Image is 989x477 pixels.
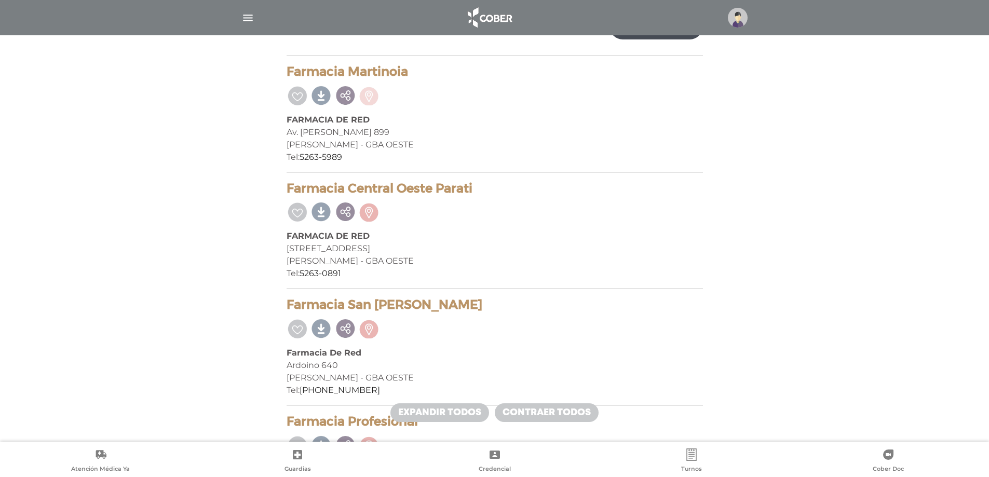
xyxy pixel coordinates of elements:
[287,384,703,397] div: Tel:
[287,297,703,312] h4: Farmacia San [PERSON_NAME]
[287,115,370,125] b: FARMACIA DE RED
[300,268,341,278] a: 5263-0891
[241,11,254,24] img: Cober_menu-lines-white.svg
[390,403,489,422] a: Expandir todos
[287,242,703,255] div: [STREET_ADDRESS]
[396,448,593,475] a: Credencial
[287,151,703,163] div: Tel:
[287,255,703,267] div: [PERSON_NAME] - GBA OESTE
[287,181,703,196] h4: Farmacia Central Oeste Parati
[287,348,361,358] b: Farmacia De Red
[728,8,748,28] img: profile-placeholder.svg
[287,414,703,429] h4: Farmacia Profesional
[873,465,904,474] span: Cober Doc
[284,465,311,474] span: Guardias
[199,448,396,475] a: Guardias
[287,139,703,151] div: [PERSON_NAME] - GBA OESTE
[495,403,599,422] a: Contraer todos
[790,448,987,475] a: Cober Doc
[2,448,199,475] a: Atención Médica Ya
[593,448,790,475] a: Turnos
[681,465,702,474] span: Turnos
[479,465,511,474] span: Credencial
[300,152,342,162] a: 5263-5989
[287,64,703,79] h4: Farmacia Martinoia
[71,465,130,474] span: Atención Médica Ya
[287,231,370,241] b: FARMACIA DE RED
[300,385,380,395] a: [PHONE_NUMBER]
[287,359,703,372] div: Ardoino 640
[287,267,703,280] div: Tel:
[462,5,517,30] img: logo_cober_home-white.png
[287,126,703,139] div: Av. [PERSON_NAME] 899
[287,372,703,384] div: [PERSON_NAME] - GBA OESTE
